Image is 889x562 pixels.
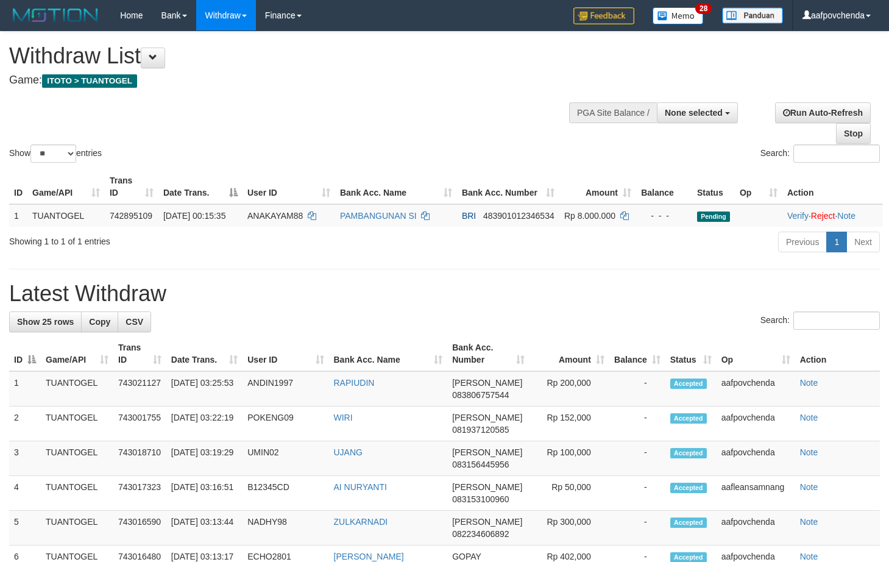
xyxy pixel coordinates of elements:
[775,102,871,123] a: Run Auto-Refresh
[452,378,522,388] span: [PERSON_NAME]
[9,6,102,24] img: MOTION_logo.png
[9,511,41,546] td: 5
[9,476,41,511] td: 4
[9,407,41,441] td: 2
[670,518,707,528] span: Accepted
[800,482,818,492] a: Note
[334,552,404,561] a: [PERSON_NAME]
[334,447,363,457] a: UJANG
[30,144,76,163] select: Showentries
[665,336,717,371] th: Status: activate to sort column ascending
[800,517,818,527] a: Note
[243,336,328,371] th: User ID: activate to sort column ascending
[641,210,687,222] div: - - -
[334,517,388,527] a: ZULKARNADI
[717,441,795,476] td: aafpovchenda
[800,413,818,422] a: Note
[105,169,158,204] th: Trans ID: activate to sort column ascending
[9,371,41,407] td: 1
[564,211,615,221] span: Rp 8.000.000
[27,204,105,227] td: TUANTOGEL
[609,336,665,371] th: Balance: activate to sort column ascending
[559,169,636,204] th: Amount: activate to sort column ascending
[334,378,375,388] a: RAPIUDIN
[670,448,707,458] span: Accepted
[717,407,795,441] td: aafpovchenda
[329,336,448,371] th: Bank Acc. Name: activate to sort column ascending
[530,441,609,476] td: Rp 100,000
[800,447,818,457] a: Note
[452,494,509,504] span: Copy 083153100960 to clipboard
[778,232,827,252] a: Previous
[42,74,137,88] span: ITOTO > TUANTOGEL
[166,511,243,546] td: [DATE] 03:13:44
[573,7,634,24] img: Feedback.jpg
[166,476,243,511] td: [DATE] 03:16:51
[17,317,74,327] span: Show 25 rows
[811,211,835,221] a: Reject
[110,211,152,221] span: 742895109
[113,336,166,371] th: Trans ID: activate to sort column ascending
[243,476,328,511] td: B12345CD
[782,204,883,227] td: · ·
[158,169,243,204] th: Date Trans.: activate to sort column descending
[826,232,847,252] a: 1
[452,425,509,435] span: Copy 081937120585 to clipboard
[243,511,328,546] td: NADHY98
[452,447,522,457] span: [PERSON_NAME]
[657,102,738,123] button: None selected
[452,390,509,400] span: Copy 083806757544 to clipboard
[483,211,554,221] span: Copy 483901012346534 to clipboard
[530,336,609,371] th: Amount: activate to sort column ascending
[735,169,782,204] th: Op: activate to sort column ascending
[9,144,102,163] label: Show entries
[722,7,783,24] img: panduan.png
[670,379,707,389] span: Accepted
[335,169,457,204] th: Bank Acc. Name: activate to sort column ascending
[836,123,871,144] a: Stop
[113,476,166,511] td: 743017323
[452,529,509,539] span: Copy 082234606892 to clipboard
[166,336,243,371] th: Date Trans.: activate to sort column ascending
[9,204,27,227] td: 1
[717,511,795,546] td: aafpovchenda
[452,482,522,492] span: [PERSON_NAME]
[166,441,243,476] td: [DATE] 03:19:29
[113,371,166,407] td: 743021127
[846,232,880,252] a: Next
[452,552,481,561] span: GOPAY
[530,371,609,407] td: Rp 200,000
[113,407,166,441] td: 743001755
[793,144,880,163] input: Search:
[334,413,353,422] a: WIRI
[334,482,387,492] a: AI NURYANTI
[636,169,692,204] th: Balance
[793,311,880,330] input: Search:
[41,441,113,476] td: TUANTOGEL
[41,476,113,511] td: TUANTOGEL
[163,211,225,221] span: [DATE] 00:15:35
[760,311,880,330] label: Search:
[787,211,809,221] a: Verify
[530,476,609,511] td: Rp 50,000
[9,336,41,371] th: ID: activate to sort column descending
[41,336,113,371] th: Game/API: activate to sort column ascending
[530,407,609,441] td: Rp 152,000
[9,44,581,68] h1: Withdraw List
[81,311,118,332] a: Copy
[795,336,880,371] th: Action
[717,476,795,511] td: aafleansamnang
[89,317,110,327] span: Copy
[243,441,328,476] td: UMIN02
[447,336,530,371] th: Bank Acc. Number: activate to sort column ascending
[243,371,328,407] td: ANDIN1997
[782,169,883,204] th: Action
[452,460,509,469] span: Copy 083156445956 to clipboard
[41,511,113,546] td: TUANTOGEL
[670,413,707,424] span: Accepted
[118,311,151,332] a: CSV
[653,7,704,24] img: Button%20Memo.svg
[41,371,113,407] td: TUANTOGEL
[9,311,82,332] a: Show 25 rows
[247,211,303,221] span: ANAKAYAM88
